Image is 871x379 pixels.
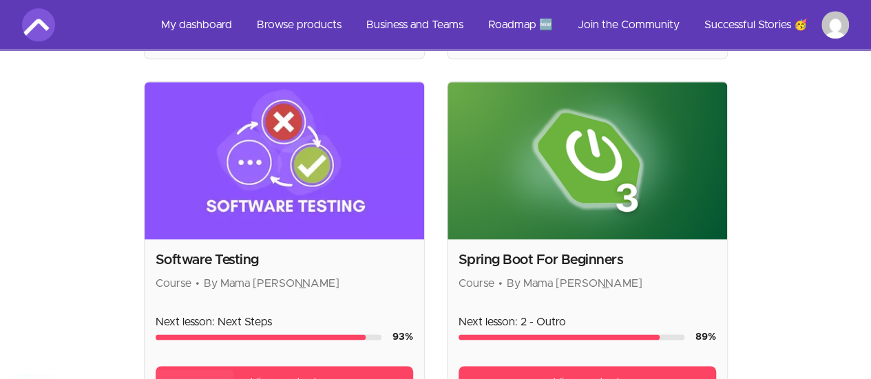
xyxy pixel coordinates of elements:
[695,332,716,342] span: 89 %
[392,332,413,342] span: 93 %
[61,341,89,352] span: Bought
[196,278,200,289] span: •
[459,250,716,270] h2: Spring Boot For Beginners
[567,8,691,41] a: Join the Community
[61,354,83,366] span: [DATE]
[61,328,143,340] span: [PERSON_NAME]
[156,250,413,270] h2: Software Testing
[145,82,424,239] img: Product image for Software Testing
[22,8,55,41] img: Amigoscode logo
[156,278,191,289] span: Course
[246,8,353,41] a: Browse products
[11,323,56,368] img: provesource social proof notification image
[156,334,381,340] div: Course progress
[499,278,503,289] span: •
[459,278,494,289] span: Course
[507,278,642,289] span: By Mama [PERSON_NAME]
[156,314,413,330] p: Next lesson: Next Steps
[693,8,819,41] a: Successful Stories 🥳
[90,342,202,352] a: Amigoscode PRO Membership
[459,314,716,330] p: Next lesson: 2 - Outro
[355,8,474,41] a: Business and Teams
[150,8,849,41] nav: Main
[96,356,139,365] a: ProveSource
[204,278,339,289] span: By Mama [PERSON_NAME]
[459,334,684,340] div: Course progress
[477,8,564,41] a: Roadmap 🆕
[150,8,243,41] a: My dashboard
[448,82,727,239] img: Product image for Spring Boot For Beginners
[821,11,849,39] img: Profile image for MAHAMAN Ibrahim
